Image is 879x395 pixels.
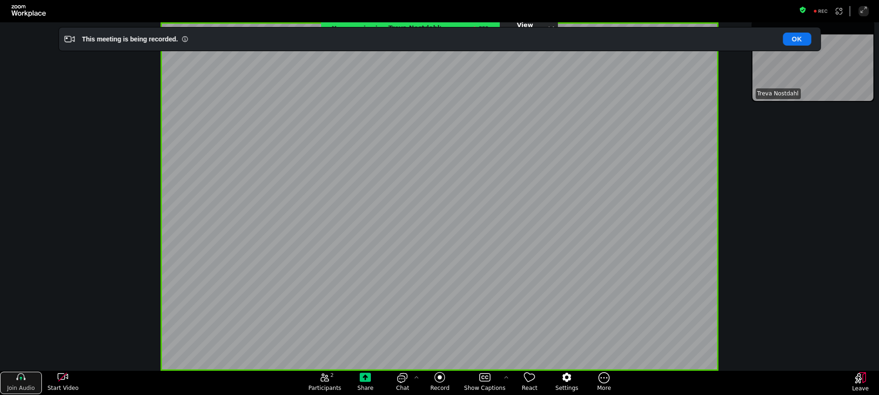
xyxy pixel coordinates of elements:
[430,384,450,392] span: Record
[458,372,511,394] button: Show Captions
[412,372,421,384] button: Chat Settings
[810,6,832,16] div: Recording to cloud
[783,33,811,46] button: OK
[82,34,178,44] div: This meeting is being recorded.
[471,23,489,33] span: Cloud Recording is in progress
[585,372,623,394] button: More meeting control
[548,372,585,394] button: Settings
[556,384,578,392] span: Settings
[522,384,537,392] span: React
[384,372,421,394] button: open the chat panel
[799,6,806,16] button: Meeting information
[42,372,84,394] button: start my video
[834,6,844,16] button: Apps Accessing Content in This Meeting
[303,372,347,394] button: open the participants list pane,[2] particpants
[309,384,342,392] span: Participants
[757,90,798,98] span: Treva Nostdahl
[357,384,374,392] span: Share
[511,372,548,394] button: React
[752,20,874,102] div: suspension-window
[47,384,79,392] span: Start Video
[859,6,869,16] button: Enter Full Screen
[396,384,409,392] span: Chat
[597,384,611,392] span: More
[464,384,505,392] span: Show Captions
[842,372,879,395] button: Leave
[181,36,188,42] i: Information Small
[347,372,384,394] button: Share
[330,372,334,379] span: 2
[421,372,458,394] button: Record
[852,385,869,392] span: Leave
[7,384,35,392] span: Join Audio
[502,372,511,384] button: More options for captions, menu button
[64,34,74,44] i: Video Recording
